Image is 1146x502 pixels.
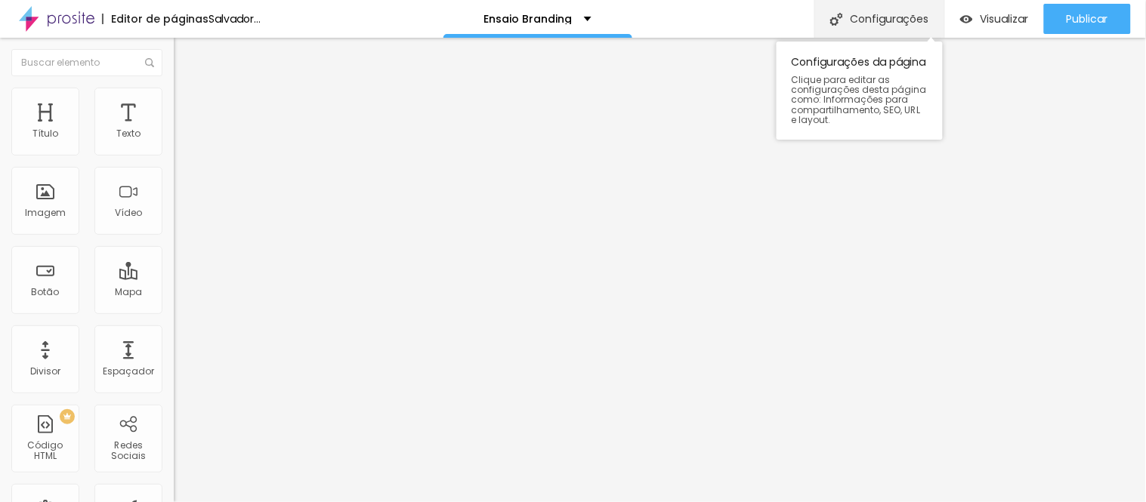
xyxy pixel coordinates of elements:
[1044,4,1131,34] button: Publicar
[945,4,1044,34] button: Visualizar
[111,439,146,462] font: Redes Sociais
[115,206,142,219] font: Vídeo
[116,127,141,140] font: Texto
[851,11,929,26] font: Configurações
[830,13,843,26] img: Ícone
[960,13,973,26] img: view-1.svg
[115,285,142,298] font: Mapa
[11,49,162,76] input: Buscar elemento
[981,11,1029,26] font: Visualizar
[174,38,1146,502] iframe: Editor
[484,11,573,26] font: Ensaio Branding
[25,206,66,219] font: Imagem
[792,54,926,69] font: Configurações da página
[103,365,154,377] font: Espaçador
[30,365,60,377] font: Divisor
[32,285,60,298] font: Botão
[145,58,154,67] img: Ícone
[209,11,261,26] font: Salvador...
[111,11,209,26] font: Editor de páginas
[1067,11,1108,26] font: Publicar
[28,439,63,462] font: Código HTML
[32,127,58,140] font: Título
[792,73,927,126] font: Clique para editar as configurações desta página como: Informações para compartilhamento, SEO, UR...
